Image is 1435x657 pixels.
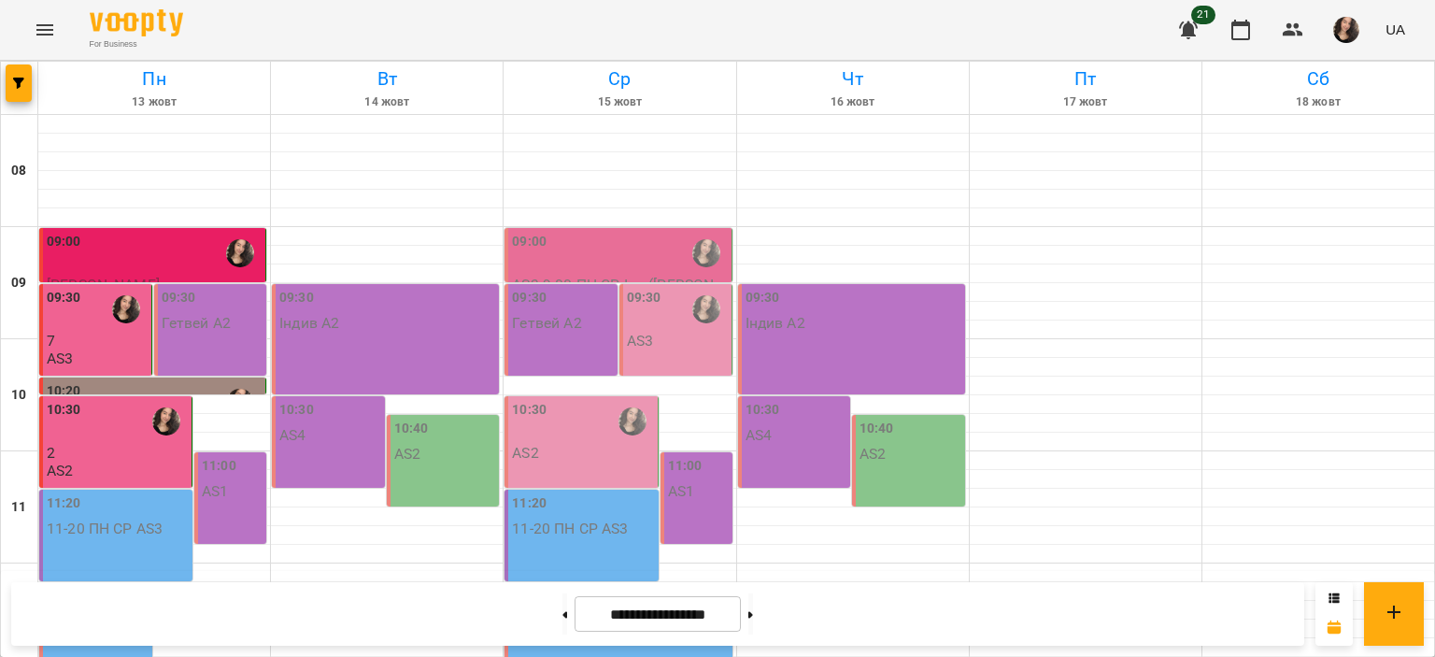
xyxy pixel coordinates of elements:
h6: Сб [1205,64,1431,93]
label: 09:00 [512,232,547,252]
h6: 13 жовт [41,93,267,111]
label: 09:30 [512,288,547,308]
h6: Чт [740,64,966,93]
p: AS3 9-00 ПН СР Інд ([PERSON_NAME]) [512,277,727,309]
label: 11:20 [512,493,547,514]
button: UA [1378,12,1413,47]
p: Гетвей А2 [162,315,231,331]
img: Самчук Анастасія Олександрівна [226,389,254,417]
img: Самчук Анастасія Олександрівна [692,239,720,267]
img: Самчук Анастасія Олександрівна [692,295,720,323]
span: 21 [1191,6,1215,24]
label: 11:20 [47,493,81,514]
p: AS4 [746,427,772,443]
h6: 18 жовт [1205,93,1431,111]
label: 09:00 [47,232,81,252]
p: AS2 [512,445,538,461]
p: AS4 [279,427,305,443]
img: Самчук Анастасія Олександрівна [152,407,180,436]
label: 09:30 [627,288,661,308]
span: UA [1385,20,1405,39]
label: 10:40 [860,419,894,439]
h6: 11 [11,497,26,518]
img: Самчук Анастасія Олександрівна [618,407,646,436]
label: 10:30 [279,400,314,421]
p: Індив А2 [746,315,805,331]
img: af1f68b2e62f557a8ede8df23d2b6d50.jpg [1333,17,1359,43]
p: AS2 [394,446,420,462]
h6: 14 жовт [274,93,500,111]
p: 11-20 ПН СР AS3 [512,521,628,536]
span: For Business [90,38,183,50]
h6: 15 жовт [506,93,732,111]
p: Гетвей А2 [512,315,581,331]
p: AS1 [202,483,228,499]
h6: 09 [11,273,26,293]
label: 09:30 [47,288,81,308]
p: AS2 [860,446,886,462]
label: 10:20 [47,381,81,402]
h6: 16 жовт [740,93,966,111]
label: 11:00 [668,456,703,477]
label: 09:30 [279,288,314,308]
label: 10:30 [746,400,780,421]
label: 10:40 [394,419,429,439]
span: [PERSON_NAME] [47,276,160,293]
h6: Вт [274,64,500,93]
img: Самчук Анастасія Олександрівна [112,295,140,323]
label: 09:30 [162,288,196,308]
button: Menu [22,7,67,52]
p: 7 [47,333,148,349]
p: AS3 [47,350,73,366]
label: 09:30 [746,288,780,308]
p: AS1 [668,483,694,499]
label: 11:00 [202,456,236,477]
h6: 08 [11,161,26,181]
p: 11-20 ПН СР AS3 [47,521,163,536]
label: 10:30 [512,400,547,421]
h6: 17 жовт [973,93,1199,111]
p: AS3 [627,333,653,349]
label: 10:30 [47,400,81,421]
img: Voopty Logo [90,9,183,36]
h6: Пн [41,64,267,93]
p: Індив А2 [279,315,339,331]
p: AS2 [47,463,73,478]
h6: Пт [973,64,1199,93]
p: 2 [47,445,188,461]
h6: Ср [506,64,732,93]
img: Самчук Анастасія Олександрівна [226,239,254,267]
h6: 10 [11,385,26,406]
